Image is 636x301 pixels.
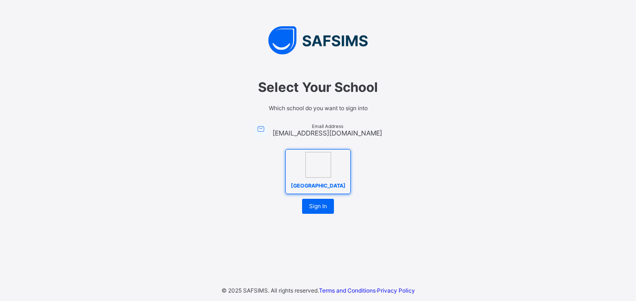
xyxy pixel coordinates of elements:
a: Privacy Policy [377,287,415,294]
span: Email Address [273,123,382,129]
span: Which school do you want to sign into [187,105,449,112]
span: · [319,287,415,294]
span: [GEOGRAPHIC_DATA] [288,180,348,191]
span: © 2025 SAFSIMS. All rights reserved. [222,287,319,294]
span: [EMAIL_ADDRESS][DOMAIN_NAME] [273,129,382,137]
a: Terms and Conditions [319,287,376,294]
span: Select Your School [187,79,449,95]
img: Zinaria International School [305,152,331,178]
span: Sign In [309,203,327,210]
img: SAFSIMS Logo [177,26,459,54]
